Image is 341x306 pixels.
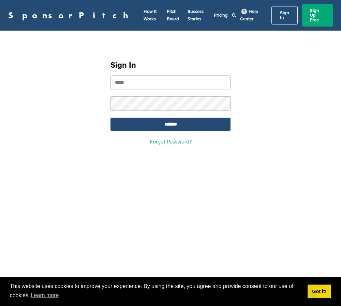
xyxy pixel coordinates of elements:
[302,4,333,27] a: Sign Up Free
[314,279,336,301] iframe: Button to launch messaging window
[240,7,258,23] a: Help Center
[188,9,204,22] a: Success Stories
[110,59,231,71] h1: Sign In
[214,13,228,18] a: Pricing
[150,138,192,145] a: Forgot Password?
[167,9,179,22] a: Pitch Board
[8,11,133,20] a: SponsorPitch
[144,9,157,22] a: How It Works
[10,282,302,301] span: This website uses cookies to improve your experience. By using the site, you agree and provide co...
[271,6,298,24] a: Sign In
[308,285,331,298] a: dismiss cookie message
[30,290,60,301] a: learn more about cookies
